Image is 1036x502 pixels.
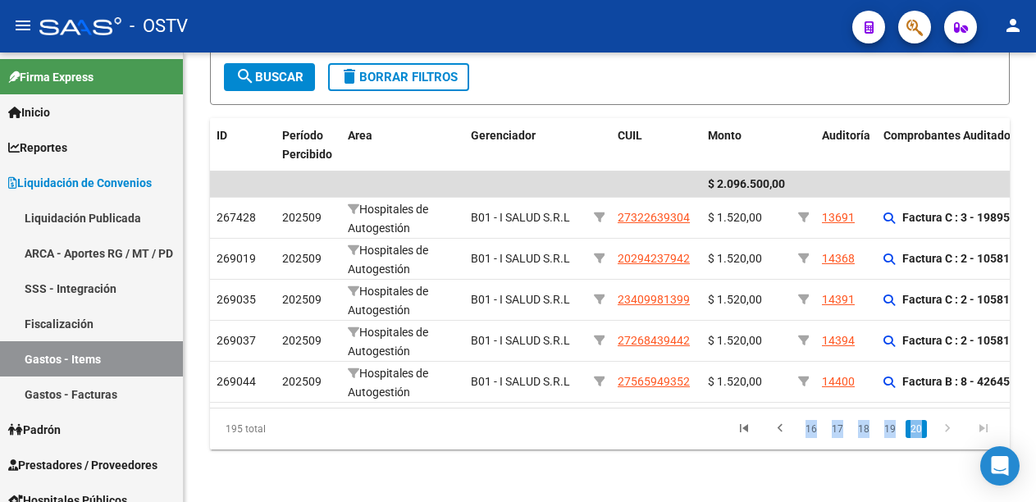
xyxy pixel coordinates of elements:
span: 269019 [217,252,256,265]
datatable-header-cell: ID [210,118,276,172]
span: 202509 [282,334,322,347]
li: page 20 [903,415,929,443]
button: Buscar [224,63,315,91]
span: $ 1.520,00 [708,375,762,388]
span: Borrar Filtros [340,70,458,84]
span: Firma Express [8,68,94,86]
div: 195 total [210,408,367,450]
div: 14394 [822,331,855,350]
span: 27565949352 [618,375,690,388]
a: go to last page [968,420,999,438]
strong: Factura C : 3 - 198953 [902,212,1016,225]
span: Liquidación de Convenios [8,174,152,192]
span: B01 - I SALUD S.R.L [471,293,570,306]
datatable-header-cell: Auditoría [815,118,877,172]
a: 19 [879,420,901,438]
span: Reportes [8,139,67,157]
a: 20 [906,420,927,438]
span: B01 - I SALUD S.R.L [471,334,570,347]
datatable-header-cell: CUIL [611,118,701,172]
span: 23409981399 [618,293,690,306]
strong: Factura C : 2 - 105816 [902,294,1016,307]
span: Buscar [235,70,303,84]
span: Comprobantes Auditados [883,129,1016,142]
span: CUIL [618,129,642,142]
mat-icon: delete [340,66,359,86]
span: Hospitales de Autogestión [348,367,428,399]
a: go to previous page [764,420,796,438]
mat-icon: person [1003,16,1023,35]
span: 27322639304 [618,211,690,224]
span: 202509 [282,211,322,224]
span: 202509 [282,293,322,306]
a: 17 [827,420,848,438]
span: Hospitales de Autogestión [348,285,428,317]
button: Borrar Filtros [328,63,469,91]
span: Area [348,129,372,142]
a: 18 [853,420,874,438]
span: Hospitales de Autogestión [348,326,428,358]
li: page 16 [798,415,824,443]
li: page 18 [851,415,877,443]
span: 267428 [217,211,256,224]
div: 14400 [822,372,855,391]
a: go to next page [932,420,963,438]
span: 20294237942 [618,252,690,265]
a: go to first page [728,420,760,438]
span: 202509 [282,375,322,388]
span: Inicio [8,103,50,121]
div: Open Intercom Messenger [980,446,1020,486]
span: Auditoría [822,129,870,142]
span: - OSTV [130,8,188,44]
mat-icon: menu [13,16,33,35]
div: 14391 [822,290,855,309]
span: B01 - I SALUD S.R.L [471,375,570,388]
datatable-header-cell: Gerenciador [464,118,587,172]
div: 14368 [822,249,855,268]
span: Padrón [8,421,61,439]
span: 202509 [282,252,322,265]
span: Período Percibido [282,129,332,161]
span: 269035 [217,293,256,306]
li: page 17 [824,415,851,443]
span: $ 1.520,00 [708,211,762,224]
a: 16 [801,420,822,438]
span: Prestadores / Proveedores [8,456,157,474]
span: $ 1.520,00 [708,252,762,265]
span: B01 - I SALUD S.R.L [471,211,570,224]
strong: Factura C : 2 - 105818 [902,253,1016,266]
span: B01 - I SALUD S.R.L [471,252,570,265]
strong: Factura B : 8 - 42645 [902,376,1010,389]
span: 27268439442 [618,334,690,347]
mat-icon: search [235,66,255,86]
strong: Factura C : 2 - 105813 [902,335,1016,348]
span: Hospitales de Autogestión [348,244,428,276]
span: $ 1.520,00 [708,334,762,347]
li: page 19 [877,415,903,443]
span: 269037 [217,334,256,347]
span: Monto [708,129,742,142]
span: Hospitales de Autogestión [348,203,428,235]
span: ID [217,129,227,142]
span: Gerenciador [471,129,536,142]
datatable-header-cell: Monto [701,118,792,172]
datatable-header-cell: Area [341,118,464,172]
span: 269044 [217,375,256,388]
div: 13691 [822,208,855,227]
span: $ 1.520,00 [708,293,762,306]
span: $ 2.096.500,00 [708,177,785,190]
datatable-header-cell: Período Percibido [276,118,341,172]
